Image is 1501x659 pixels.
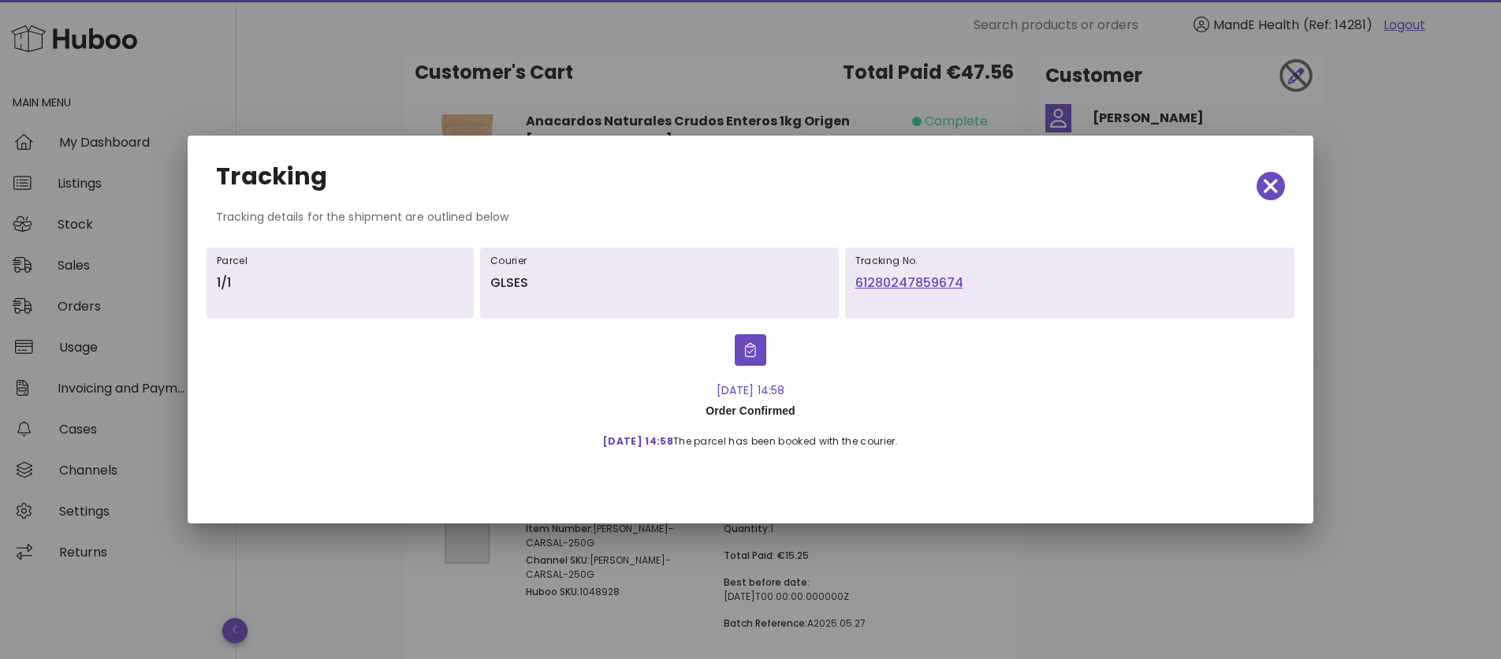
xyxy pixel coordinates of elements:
div: The parcel has been booked with the courier. [590,423,911,451]
p: GLSES [490,274,829,292]
p: 1/1 [217,274,464,292]
h6: Courier [490,255,829,267]
div: Order Confirmed [590,399,911,423]
h2: Tracking [216,164,327,189]
h6: Parcel [217,255,464,267]
div: [DATE] 14:58 [590,382,911,399]
h6: Tracking No. [855,255,1284,267]
div: Tracking details for the shipment are outlined below [203,208,1298,238]
a: 61280247859674 [855,274,1284,292]
span: [DATE] 14:58 [603,434,673,448]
